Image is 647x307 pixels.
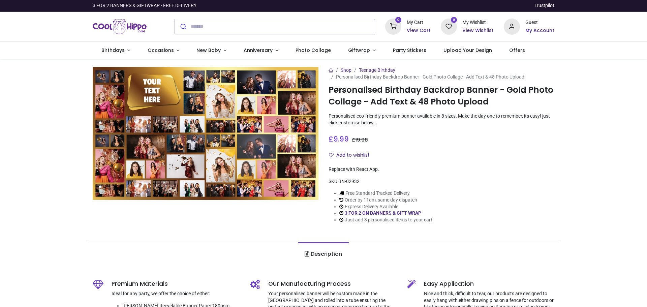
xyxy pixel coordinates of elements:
[93,17,147,36] img: Cool Hippo
[339,197,434,204] li: Order by 11am, same day dispatch
[329,166,554,173] div: Replace with React App.
[339,42,384,59] a: Giftwrap
[235,42,287,59] a: Anniversary
[345,210,421,216] a: 3 FOR 2 ON BANNERS & GIFT WRAP
[407,19,431,26] div: My Cart
[329,113,554,126] p: Personalised eco-friendly premium banner available in 8 sizes. Make the day one to remember, its ...
[339,217,434,223] li: Just add 3 personalised items to your cart!
[385,23,401,29] a: 0
[329,134,349,144] span: £
[339,204,434,210] li: Express Delivery Available
[333,134,349,144] span: 9.99
[352,136,368,143] span: £
[355,136,368,143] span: 19.98
[462,19,494,26] div: My Wishlist
[341,67,351,73] a: Shop
[93,67,318,200] img: Personalised Birthday Backdrop Banner - Gold Photo Collage - Add Text & 48 Photo Upload
[451,17,457,23] sup: 0
[93,2,196,9] div: 3 FOR 2 BANNERS & GIFTWRAP - FREE DELIVERY
[336,74,524,80] span: Personalised Birthday Backdrop Banner - Gold Photo Collage - Add Text & 48 Photo Upload
[329,84,554,108] h1: Personalised Birthday Backdrop Banner - Gold Photo Collage - Add Text & 48 Photo Upload
[93,42,139,59] a: Birthdays
[329,153,334,157] i: Add to wishlist
[93,17,147,36] a: Logo of Cool Hippo
[348,47,370,54] span: Giftwrap
[443,47,492,54] span: Upload Your Design
[139,42,188,59] a: Occasions
[175,19,191,34] button: Submit
[525,19,554,26] div: Guest
[424,280,554,288] h5: Easy Application
[462,27,494,34] a: View Wishlist
[298,242,348,266] a: Description
[393,47,426,54] span: Party Stickers
[329,178,554,185] div: SKU:
[395,17,402,23] sup: 0
[407,27,431,34] a: View Cart
[339,190,434,197] li: Free Standard Tracked Delivery
[329,150,375,161] button: Add to wishlistAdd to wishlist
[441,23,457,29] a: 0
[112,290,240,297] p: Ideal for any party, we offer the choice of either:
[112,280,240,288] h5: Premium Materials
[296,47,331,54] span: Photo Collage
[534,2,554,9] a: Trustpilot
[244,47,273,54] span: Anniversary
[509,47,525,54] span: Offers
[188,42,235,59] a: New Baby
[196,47,221,54] span: New Baby
[268,280,397,288] h5: Our Manufacturing Process
[101,47,125,54] span: Birthdays
[148,47,174,54] span: Occasions
[359,67,395,73] a: Teenage Birthday
[338,179,360,184] span: BN-02932
[525,27,554,34] a: My Account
